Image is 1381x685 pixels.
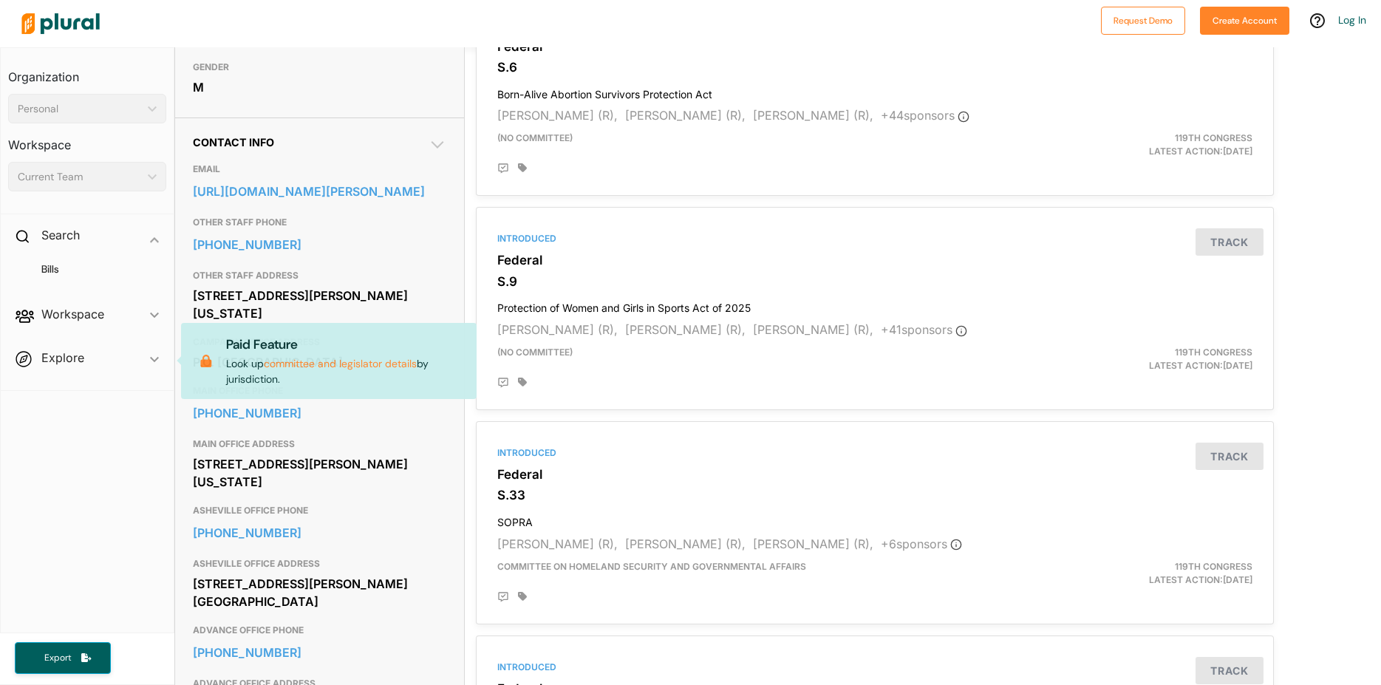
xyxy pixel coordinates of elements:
[193,641,446,664] a: [PHONE_NUMBER]
[1175,132,1252,143] span: 119th Congress
[486,132,1004,158] div: (no committee)
[1101,12,1185,27] a: Request Demo
[193,402,446,424] a: [PHONE_NUMBER]
[193,234,446,256] a: [PHONE_NUMBER]
[497,108,618,123] span: [PERSON_NAME] (R),
[1101,7,1185,35] button: Request Demo
[625,536,746,551] span: [PERSON_NAME] (R),
[23,262,159,276] a: Bills
[1005,560,1264,587] div: Latest Action: [DATE]
[497,60,1252,75] h3: S.6
[193,284,446,324] div: [STREET_ADDRESS][PERSON_NAME][US_STATE]
[1200,7,1289,35] button: Create Account
[15,642,111,674] button: Export
[497,81,1252,101] h4: Born-Alive Abortion Survivors Protection Act
[193,180,446,202] a: [URL][DOMAIN_NAME][PERSON_NAME]
[41,227,80,243] h2: Search
[34,652,81,664] span: Export
[226,335,465,386] p: Look up by jurisdiction.
[518,377,527,387] div: Add tags
[193,76,446,98] div: M
[881,536,962,551] span: + 6 sponsor s
[497,591,509,603] div: Add Position Statement
[193,502,446,519] h3: ASHEVILLE OFFICE PHONE
[753,536,873,551] span: [PERSON_NAME] (R),
[193,160,446,178] h3: EMAIL
[497,377,509,389] div: Add Position Statement
[1200,12,1289,27] a: Create Account
[625,322,746,337] span: [PERSON_NAME] (R),
[497,274,1252,289] h3: S.9
[193,267,446,284] h3: OTHER STAFF ADDRESS
[1175,561,1252,572] span: 119th Congress
[1005,132,1264,158] div: Latest Action: [DATE]
[193,573,446,613] div: [STREET_ADDRESS][PERSON_NAME] [GEOGRAPHIC_DATA]
[753,322,873,337] span: [PERSON_NAME] (R),
[264,357,417,370] a: committee and legislator details
[18,169,142,185] div: Current Team
[193,522,446,544] a: [PHONE_NUMBER]
[497,322,618,337] span: [PERSON_NAME] (R),
[193,58,446,76] h3: GENDER
[1196,657,1264,684] button: Track
[497,467,1252,482] h3: Federal
[1175,347,1252,358] span: 119th Congress
[625,108,746,123] span: [PERSON_NAME] (R),
[1005,346,1264,372] div: Latest Action: [DATE]
[1338,13,1366,27] a: Log In
[753,108,873,123] span: [PERSON_NAME] (R),
[497,536,618,551] span: [PERSON_NAME] (R),
[486,346,1004,372] div: (no committee)
[1196,228,1264,256] button: Track
[497,509,1252,529] h4: SOPRA
[497,446,1252,460] div: Introduced
[8,123,166,156] h3: Workspace
[1196,443,1264,470] button: Track
[8,55,166,88] h3: Organization
[193,214,446,231] h3: OTHER STAFF PHONE
[193,136,274,149] span: Contact Info
[497,661,1252,674] div: Introduced
[497,561,806,572] span: Committee on Homeland Security and Governmental Affairs
[497,253,1252,267] h3: Federal
[193,453,446,493] div: [STREET_ADDRESS][PERSON_NAME][US_STATE]
[881,322,967,337] span: + 41 sponsor s
[518,591,527,601] div: Add tags
[881,108,969,123] span: + 44 sponsor s
[497,295,1252,315] h4: Protection of Women and Girls in Sports Act of 2025
[518,163,527,173] div: Add tags
[497,488,1252,502] h3: S.33
[18,101,142,117] div: Personal
[193,621,446,639] h3: ADVANCE OFFICE PHONE
[497,163,509,174] div: Add Position Statement
[226,335,465,354] p: Paid Feature
[497,232,1252,245] div: Introduced
[193,435,446,453] h3: MAIN OFFICE ADDRESS
[193,555,446,573] h3: ASHEVILLE OFFICE ADDRESS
